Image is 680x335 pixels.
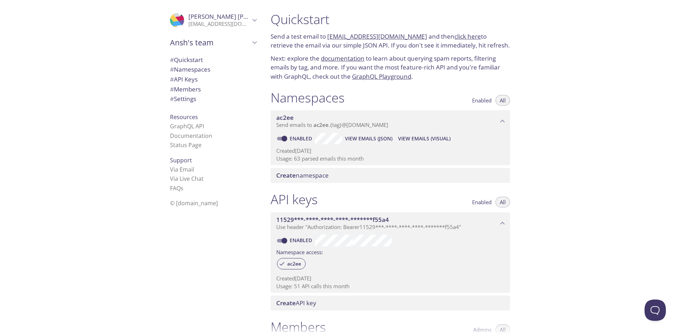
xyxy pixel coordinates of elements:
[276,155,504,162] p: Usage: 63 parsed emails this month
[271,110,510,132] div: ac2ee namespace
[188,21,250,28] p: [EMAIL_ADDRESS][DOMAIN_NAME]
[454,32,481,40] a: click here
[271,90,345,106] h1: Namespaces
[276,121,388,128] span: Send emails to . {tag} @[DOMAIN_NAME]
[170,75,174,83] span: #
[271,319,326,335] h1: Members
[164,33,262,52] div: Ansh's team
[170,65,210,73] span: Namespaces
[495,95,510,106] button: All
[164,65,262,74] div: Namespaces
[188,12,285,21] span: [PERSON_NAME] [PERSON_NAME]
[313,121,329,128] span: ac2ee
[164,94,262,104] div: Team Settings
[164,74,262,84] div: API Keys
[277,258,306,269] div: ac2ee
[170,38,250,48] span: Ansh's team
[398,134,450,143] span: View Emails (Visual)
[276,283,504,290] p: Usage: 51 API calls this month
[271,11,510,27] h1: Quickstart
[170,65,174,73] span: #
[170,156,192,164] span: Support
[170,184,183,192] a: FAQ
[645,300,666,321] iframe: Help Scout Beacon - Open
[164,84,262,94] div: Members
[170,122,204,130] a: GraphQL API
[468,95,496,106] button: Enabled
[164,9,262,32] div: Ansh Varshney
[345,134,392,143] span: View Emails (JSON)
[271,296,510,311] div: Create API Key
[181,184,183,192] span: s
[170,75,198,83] span: API Keys
[271,32,510,50] p: Send a test email to and then to retrieve the email via our simple JSON API. If you don't see it ...
[276,299,296,307] span: Create
[170,85,201,93] span: Members
[170,56,174,64] span: #
[468,197,496,207] button: Enabled
[170,141,202,149] a: Status Page
[271,168,510,183] div: Create namespace
[170,95,196,103] span: Settings
[271,191,318,207] h1: API keys
[276,246,323,257] label: Namespace access:
[395,133,453,144] button: View Emails (Visual)
[276,299,316,307] span: API key
[170,56,203,64] span: Quickstart
[342,133,395,144] button: View Emails (JSON)
[170,85,174,93] span: #
[276,171,296,179] span: Create
[327,32,427,40] a: [EMAIL_ADDRESS][DOMAIN_NAME]
[170,175,204,183] a: Via Live Chat
[170,113,198,121] span: Resources
[283,261,305,267] span: ac2ee
[276,113,294,122] span: ac2ee
[289,237,315,244] a: Enabled
[276,147,504,155] p: Created [DATE]
[170,132,212,140] a: Documentation
[495,197,510,207] button: All
[271,54,510,81] p: Next: explore the to learn about querying spam reports, filtering emails by tag, and more. If you...
[164,55,262,65] div: Quickstart
[321,54,364,62] a: documentation
[276,275,504,282] p: Created [DATE]
[170,166,194,173] a: Via Email
[289,135,315,142] a: Enabled
[170,199,218,207] span: © [DOMAIN_NAME]
[170,95,174,103] span: #
[276,171,329,179] span: namespace
[352,72,411,80] a: GraphQL Playground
